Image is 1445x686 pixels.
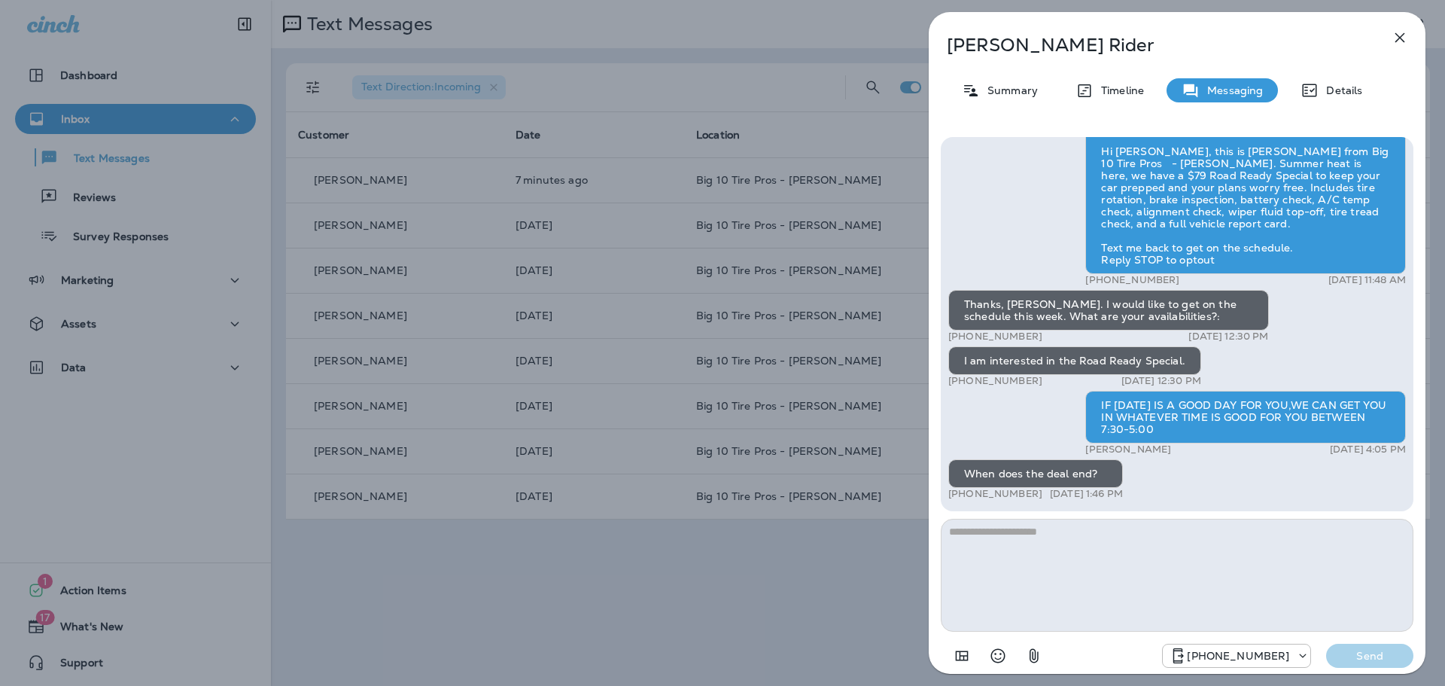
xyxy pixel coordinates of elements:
p: [PHONE_NUMBER] [948,331,1042,343]
div: Hi [PERSON_NAME], this is [PERSON_NAME] from Big 10 Tire Pros - [PERSON_NAME]. Summer heat is her... [1085,117,1406,274]
div: When does the deal end? [948,459,1123,488]
p: [PERSON_NAME] [1085,444,1171,456]
div: I am interested in the Road Ready Special. [948,346,1201,375]
p: [DATE] 12:30 PM [1188,331,1268,343]
p: [DATE] 11:48 AM [1328,274,1406,286]
p: Details [1319,84,1362,96]
p: Summary [980,84,1038,96]
p: [PHONE_NUMBER] [1085,274,1179,286]
div: Thanks, [PERSON_NAME]. I would like to get on the schedule this week. What are your availabilities?: [948,290,1269,331]
p: Messaging [1200,84,1263,96]
p: Timeline [1094,84,1144,96]
p: [DATE] 12:30 PM [1121,375,1201,387]
p: [PHONE_NUMBER] [1187,650,1289,662]
p: [DATE] 4:05 PM [1330,444,1406,456]
button: Add in a premade template [947,641,977,671]
p: [PHONE_NUMBER] [948,488,1042,500]
p: [PHONE_NUMBER] [948,375,1042,387]
button: Select an emoji [983,641,1013,671]
div: +1 (601) 808-4206 [1163,647,1310,665]
p: [PERSON_NAME] Rider [947,35,1358,56]
div: IF [DATE] IS A GOOD DAY FOR YOU,WE CAN GET YOU IN WHATEVER TIME IS GOOD FOR YOU BETWEEN 7:30-5:00 [1085,391,1406,444]
p: [DATE] 1:46 PM [1050,488,1123,500]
